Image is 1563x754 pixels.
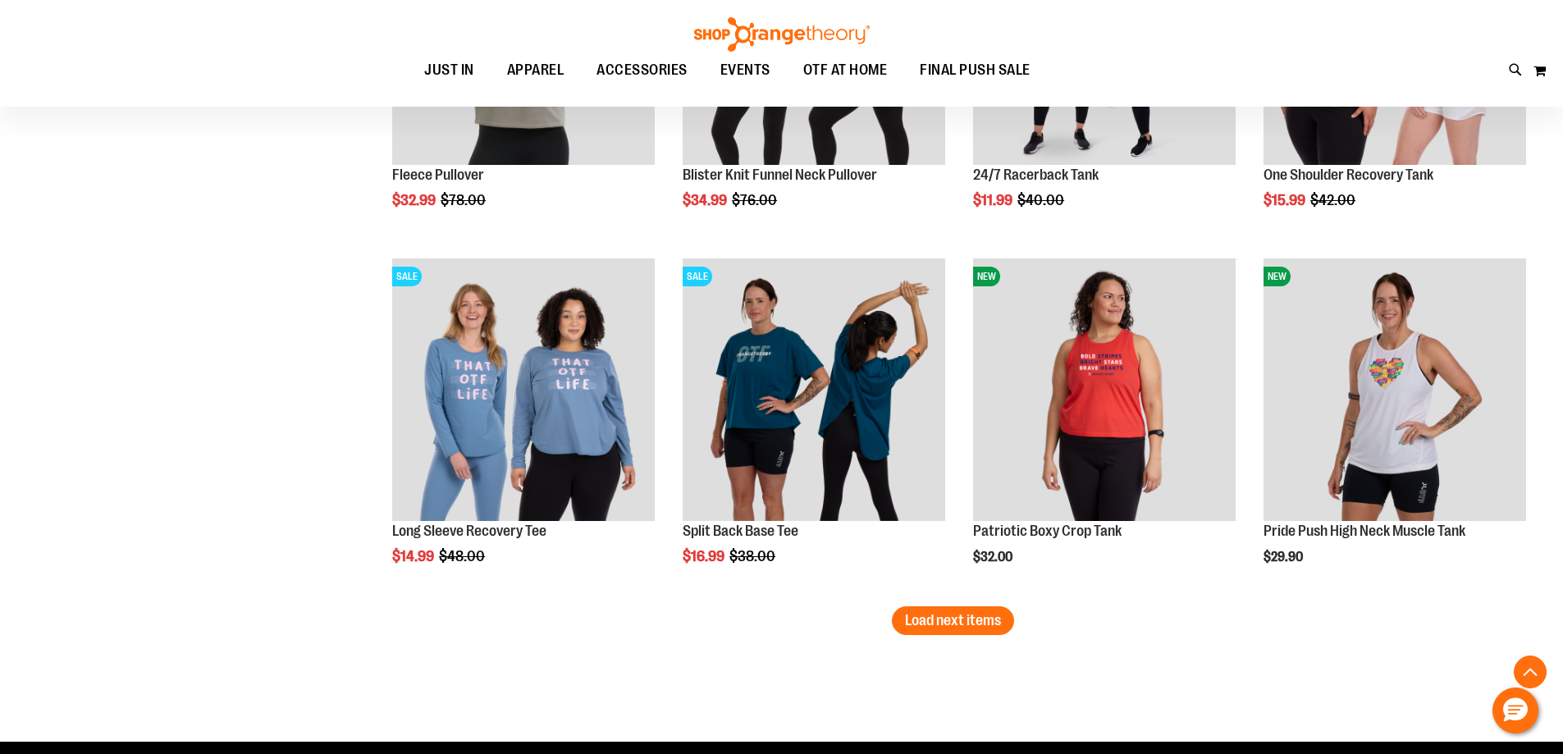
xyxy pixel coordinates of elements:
[1264,523,1465,539] a: Pride Push High Neck Muscle Tank
[965,250,1244,606] div: product
[973,167,1099,183] a: 24/7 Racerback Tank
[392,192,438,208] span: $32.99
[683,167,877,183] a: Blister Knit Funnel Neck Pullover
[1264,267,1291,286] span: NEW
[973,258,1236,523] a: Patriotic Boxy Crop TankNEW
[683,258,945,521] img: Split Back Base Tee
[683,548,727,564] span: $16.99
[683,192,729,208] span: $34.99
[1492,688,1538,733] button: Hello, have a question? Let’s chat.
[973,267,1000,286] span: NEW
[892,606,1014,635] button: Load next items
[920,52,1031,89] span: FINAL PUSH SALE
[683,267,712,286] span: SALE
[580,52,704,89] a: ACCESSORIES
[507,52,564,89] span: APPAREL
[905,612,1001,628] span: Load next items
[973,258,1236,521] img: Patriotic Boxy Crop Tank
[441,192,488,208] span: $78.00
[683,523,798,539] a: Split Back Base Tee
[424,52,474,89] span: JUST IN
[692,17,872,52] img: Shop Orangetheory
[491,52,581,89] a: APPAREL
[674,250,953,606] div: product
[732,192,779,208] span: $76.00
[1255,250,1534,606] div: product
[392,167,484,183] a: Fleece Pullover
[408,52,491,89] a: JUST IN
[973,550,1015,564] span: $32.00
[903,52,1047,89] a: FINAL PUSH SALE
[683,258,945,523] a: Split Back Base TeeSALE
[729,548,778,564] span: $38.00
[392,258,655,523] a: Main of 2024 AUGUST Long Sleeve Recovery TeeSALE
[392,267,422,286] span: SALE
[720,52,770,89] span: EVENTS
[803,52,888,89] span: OTF AT HOME
[973,192,1015,208] span: $11.99
[1264,167,1433,183] a: One Shoulder Recovery Tank
[392,548,436,564] span: $14.99
[787,52,904,89] a: OTF AT HOME
[973,523,1122,539] a: Patriotic Boxy Crop Tank
[1264,192,1308,208] span: $15.99
[392,523,546,539] a: Long Sleeve Recovery Tee
[1017,192,1067,208] span: $40.00
[1264,258,1526,523] a: Pride Push High Neck Muscle TankNEW
[596,52,688,89] span: ACCESSORIES
[439,548,487,564] span: $48.00
[704,52,787,89] a: EVENTS
[392,258,655,521] img: Main of 2024 AUGUST Long Sleeve Recovery Tee
[1264,258,1526,521] img: Pride Push High Neck Muscle Tank
[1310,192,1358,208] span: $42.00
[1264,550,1305,564] span: $29.90
[384,250,663,606] div: product
[1514,656,1547,688] button: Back To Top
